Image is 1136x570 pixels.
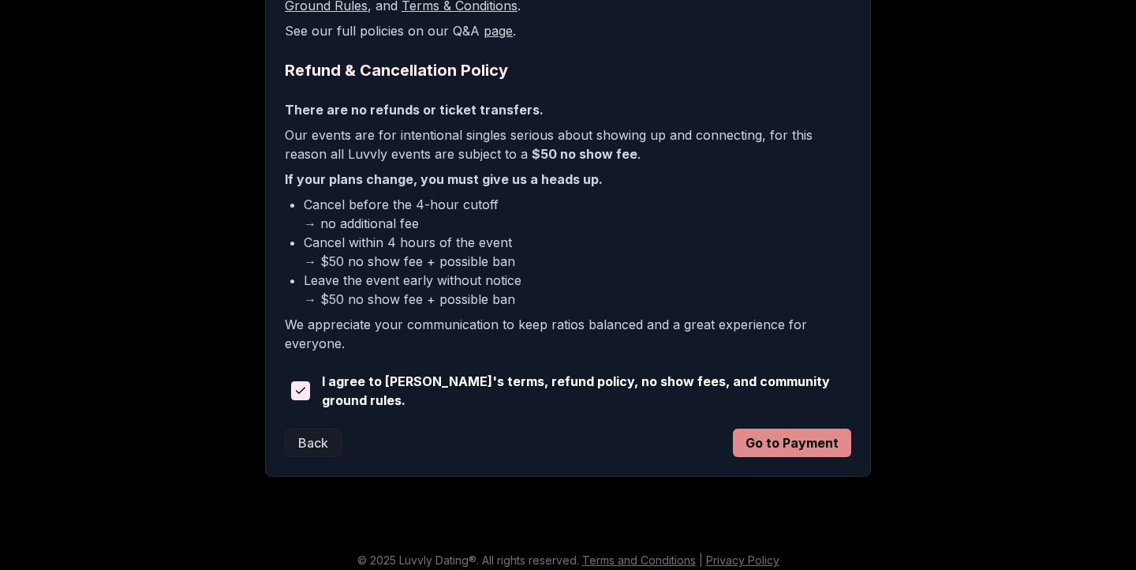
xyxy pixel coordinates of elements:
button: Go to Payment [733,429,851,457]
li: Leave the event early without notice → $50 no show fee + possible ban [304,271,851,309]
span: I agree to [PERSON_NAME]'s terms, refund policy, no show fees, and community ground rules. [322,372,851,410]
p: Our events are for intentional singles serious about showing up and connecting, for this reason a... [285,126,851,163]
li: Cancel within 4 hours of the event → $50 no show fee + possible ban [304,233,851,271]
span: | [699,553,703,567]
a: Privacy Policy [706,553,779,567]
button: Back [285,429,342,457]
h2: Refund & Cancellation Policy [285,59,851,81]
a: Terms and Conditions [582,553,696,567]
p: If your plans change, you must give us a heads up. [285,170,851,189]
b: $50 no show fee [532,146,637,162]
p: We appreciate your communication to keep ratios balanced and a great experience for everyone. [285,315,851,353]
p: See our full policies on our Q&A . [285,21,851,40]
li: Cancel before the 4-hour cutoff → no additional fee [304,195,851,233]
a: page [484,23,513,39]
p: There are no refunds or ticket transfers. [285,100,851,119]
